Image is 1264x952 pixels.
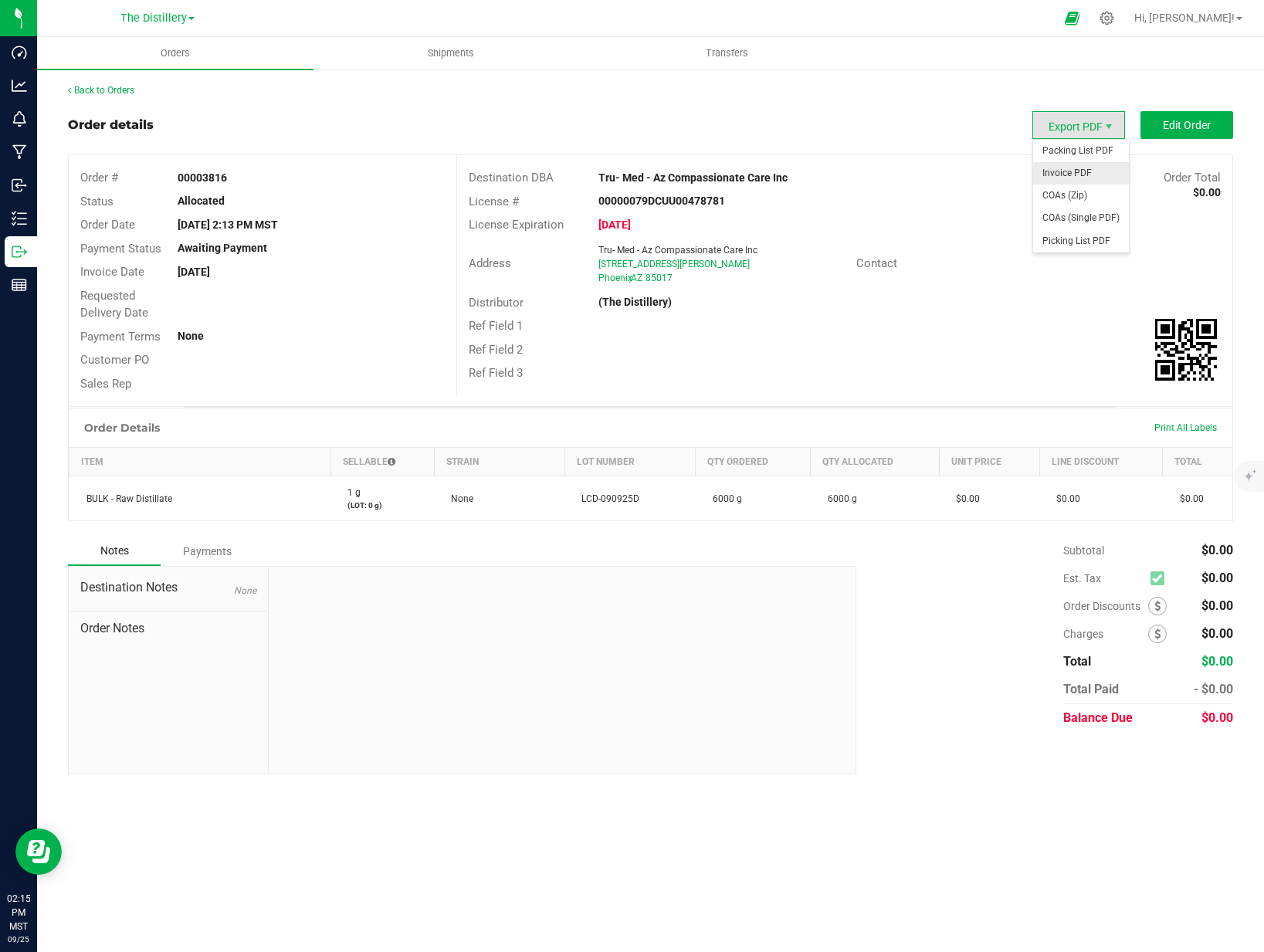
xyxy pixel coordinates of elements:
span: 85017 [646,273,673,283]
span: License # [469,195,519,208]
th: Item [69,448,331,476]
span: Order Date [80,218,135,232]
span: - $0.00 [1194,682,1233,696]
inline-svg: Analytics [12,78,27,93]
button: Edit Order [1140,111,1233,139]
qrcode: 00003816 [1155,319,1217,381]
span: Open Ecommerce Menu [1055,3,1089,33]
strong: (The Distillery) [598,296,672,308]
span: Payment Terms [80,330,161,344]
strong: [DATE] [178,266,210,278]
h1: Order Details [84,422,160,434]
span: License Expiration [469,218,564,232]
span: AZ [631,273,642,283]
span: Total [1063,654,1091,669]
li: Packing List PDF [1033,140,1129,162]
strong: None [178,330,204,342]
img: Scan me! [1155,319,1217,381]
strong: [DATE] [598,219,631,231]
span: $0.00 [1201,598,1233,613]
span: Ref Field 1 [469,319,523,333]
span: $0.00 [1201,654,1233,669]
strong: 00003816 [178,171,227,184]
span: Shipments [407,46,495,60]
span: Orders [140,46,211,60]
span: Print All Labels [1154,422,1217,433]
span: Sales Rep [80,377,131,391]
span: Tru- Med - Az Compassionate Care Inc [598,245,757,256]
th: Sellable [330,448,434,476]
span: $0.00 [1172,493,1204,504]
inline-svg: Monitoring [12,111,27,127]
span: Requested Delivery Date [80,289,148,320]
iframe: Resource center [15,828,62,875]
span: None [234,585,256,596]
a: Shipments [313,37,590,69]
span: $0.00 [1201,543,1233,557]
strong: Allocated [178,195,225,207]
span: Export PDF [1032,111,1125,139]
strong: Awaiting Payment [178,242,267,254]
span: 6000 g [820,493,857,504]
span: Total Paid [1063,682,1119,696]
div: Manage settings [1097,11,1117,25]
span: $0.00 [948,493,980,504]
div: Payments [161,537,253,565]
a: Orders [37,37,313,69]
span: Est. Tax [1063,572,1144,584]
span: Customer PO [80,353,149,367]
inline-svg: Dashboard [12,45,27,60]
span: Ref Field 2 [469,343,523,357]
span: Destination DBA [469,171,554,185]
span: Address [469,256,511,270]
span: Destination Notes [80,578,256,597]
strong: [DATE] 2:13 PM MST [178,219,278,231]
th: Qty Ordered [696,448,811,476]
strong: Tru- Med - Az Compassionate Care Inc [598,171,788,184]
li: COAs (Zip) [1033,185,1129,207]
span: The Distillery [120,12,187,25]
span: $0.00 [1201,626,1233,641]
span: Distributor [469,296,524,310]
th: Total [1163,448,1232,476]
span: Hi, [PERSON_NAME]! [1134,12,1235,24]
p: (LOT: 0 g) [340,500,425,511]
li: Invoice PDF [1033,162,1129,185]
span: LCD-090925D [574,493,639,504]
strong: 00000079DCUU00478781 [598,195,725,207]
span: [STREET_ADDRESS][PERSON_NAME] [598,259,750,269]
p: 09/25 [7,933,30,945]
li: Picking List PDF [1033,230,1129,252]
span: $0.00 [1201,710,1233,725]
span: Calculate excise tax [1150,568,1171,589]
span: Balance Due [1063,710,1133,725]
span: Status [80,195,114,208]
inline-svg: Inbound [12,178,27,193]
span: $0.00 [1201,571,1233,585]
span: Edit Order [1163,119,1211,131]
inline-svg: Inventory [12,211,27,226]
span: Ref Field 3 [469,366,523,380]
th: Line Discount [1039,448,1163,476]
inline-svg: Outbound [12,244,27,259]
div: Notes [68,537,161,566]
span: Transfers [685,46,769,60]
th: Lot Number [564,448,695,476]
span: Order Total [1164,171,1221,185]
span: Payment Status [80,242,161,256]
span: Order Discounts [1063,600,1148,612]
p: 02:15 PM MST [7,892,30,933]
th: Qty Allocated [811,448,940,476]
span: Subtotal [1063,544,1104,557]
span: , [629,273,631,283]
inline-svg: Manufacturing [12,144,27,160]
span: Charges [1063,628,1148,640]
inline-svg: Reports [12,277,27,293]
span: None [443,493,473,504]
li: COAs (Single PDF) [1033,207,1129,229]
span: 1 g [340,487,361,498]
